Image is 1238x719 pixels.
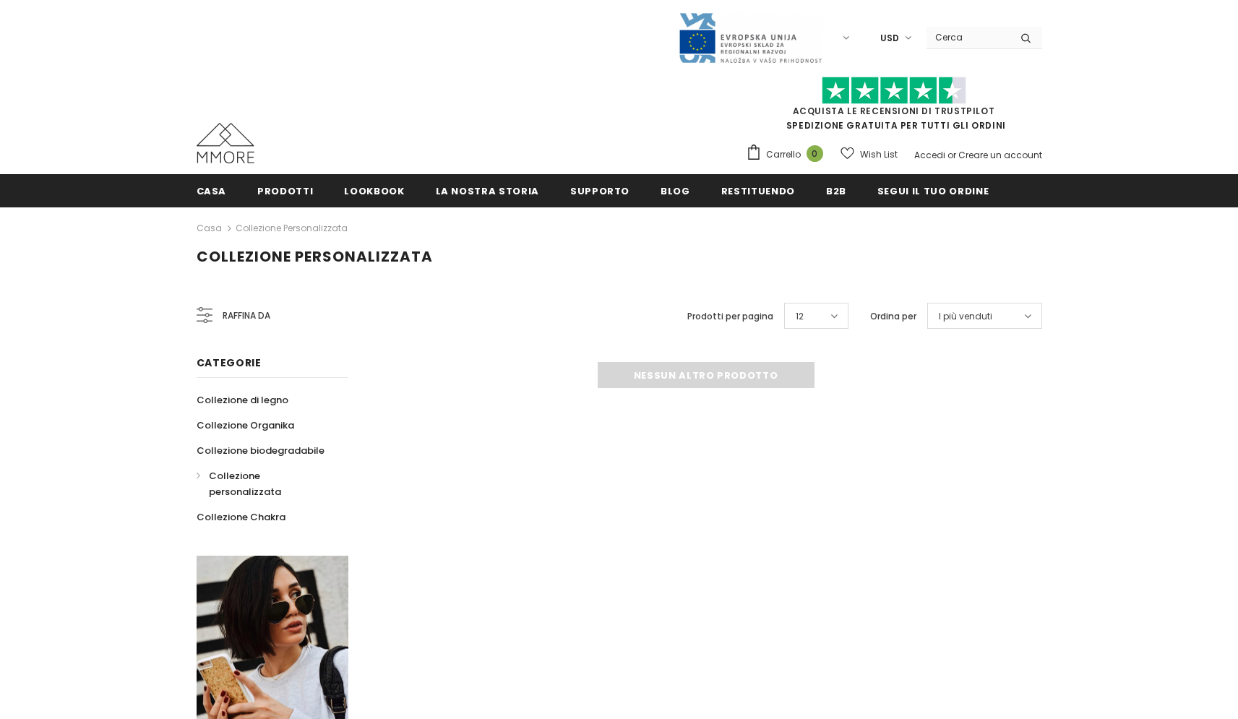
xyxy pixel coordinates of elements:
[958,149,1042,161] a: Creare un account
[880,31,899,46] span: USD
[793,105,995,117] a: Acquista le recensioni di TrustPilot
[197,356,262,370] span: Categorie
[914,149,945,161] a: Accedi
[257,174,313,207] a: Prodotti
[209,469,281,499] span: Collezione personalizzata
[877,184,989,198] span: Segui il tuo ordine
[197,510,285,524] span: Collezione Chakra
[223,308,270,324] span: Raffina da
[197,504,285,530] a: Collezione Chakra
[344,184,404,198] span: Lookbook
[826,184,846,198] span: B2B
[877,174,989,207] a: Segui il tuo ordine
[197,393,288,407] span: Collezione di legno
[197,220,222,237] a: Casa
[197,418,294,432] span: Collezione Organika
[197,463,332,504] a: Collezione personalizzata
[721,184,795,198] span: Restituendo
[927,27,1010,48] input: Search Site
[197,184,227,198] span: Casa
[721,174,795,207] a: Restituendo
[197,413,294,438] a: Collezione Organika
[841,142,898,167] a: Wish List
[826,174,846,207] a: B2B
[807,145,823,162] span: 0
[570,174,629,207] a: supporto
[197,444,324,457] span: Collezione biodegradabile
[197,387,288,413] a: Collezione di legno
[766,147,801,162] span: Carrello
[570,184,629,198] span: supporto
[197,438,324,463] a: Collezione biodegradabile
[197,246,433,267] span: Collezione personalizzata
[344,174,404,207] a: Lookbook
[661,174,690,207] a: Blog
[678,12,822,64] img: Javni Razpis
[197,123,254,163] img: Casi MMORE
[860,147,898,162] span: Wish List
[436,174,539,207] a: La nostra storia
[947,149,956,161] span: or
[661,184,690,198] span: Blog
[939,309,992,324] span: I più venduti
[746,83,1042,132] span: SPEDIZIONE GRATUITA PER TUTTI GLI ORDINI
[236,222,348,234] a: Collezione personalizzata
[687,309,773,324] label: Prodotti per pagina
[822,77,966,105] img: Fidati di Pilot Stars
[678,31,822,43] a: Javni Razpis
[257,184,313,198] span: Prodotti
[436,184,539,198] span: La nostra storia
[746,144,830,165] a: Carrello 0
[870,309,916,324] label: Ordina per
[796,309,804,324] span: 12
[197,174,227,207] a: Casa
